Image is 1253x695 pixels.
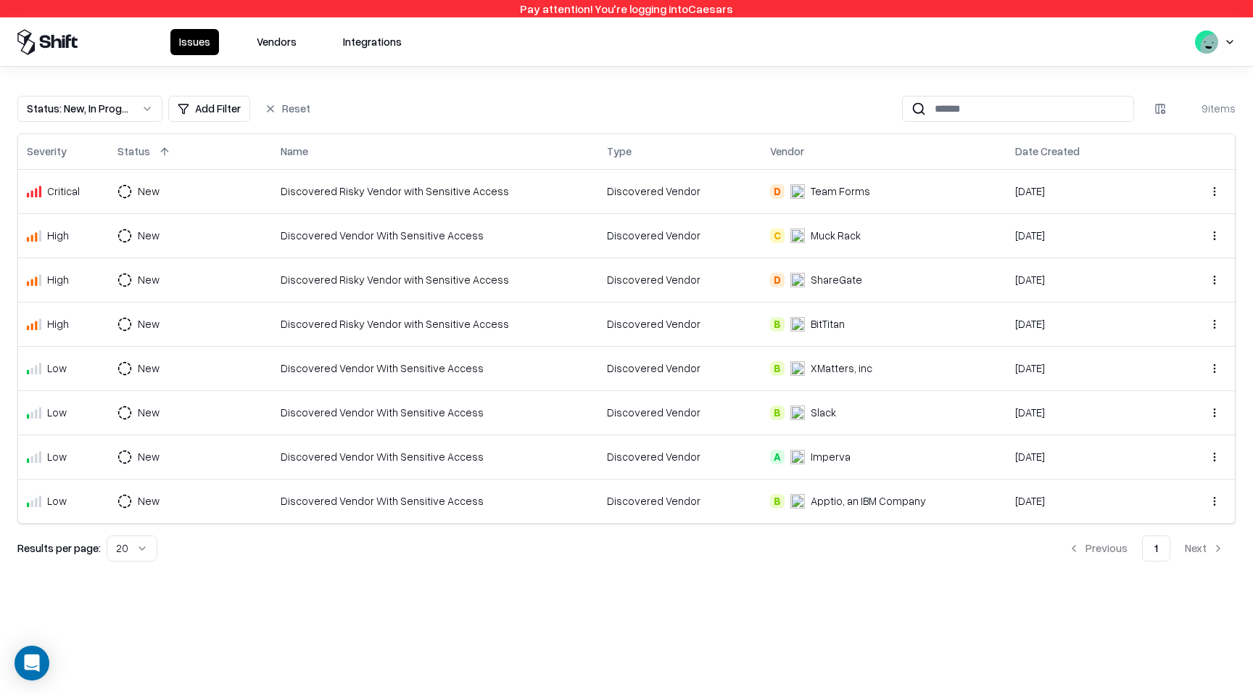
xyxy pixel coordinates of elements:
[811,228,861,243] div: Muck Rack
[117,311,186,337] button: New
[607,405,753,420] div: Discovered Vendor
[607,228,753,243] div: Discovered Vendor
[47,272,69,287] div: High
[607,316,753,332] div: Discovered Vendor
[15,646,49,680] div: Open Intercom Messenger
[607,493,753,509] div: Discovered Vendor
[281,144,308,159] div: Name
[47,493,67,509] div: Low
[47,228,69,243] div: High
[770,406,785,420] div: B
[138,316,160,332] div: New
[1015,228,1161,243] div: [DATE]
[17,540,101,556] p: Results per page:
[1015,449,1161,464] div: [DATE]
[47,449,67,464] div: Low
[607,449,753,464] div: Discovered Vendor
[138,405,160,420] div: New
[811,361,872,376] div: XMatters, inc
[281,493,590,509] div: Discovered Vendor With Sensitive Access
[47,316,69,332] div: High
[770,361,785,376] div: B
[138,228,160,243] div: New
[117,144,150,159] div: Status
[1015,361,1161,376] div: [DATE]
[281,272,590,287] div: Discovered Risky Vendor with Sensitive Access
[256,96,319,122] button: Reset
[281,184,590,199] div: Discovered Risky Vendor with Sensitive Access
[248,29,305,55] button: Vendors
[770,184,785,199] div: D
[281,228,590,243] div: Discovered Vendor With Sensitive Access
[1015,144,1080,159] div: Date Created
[790,406,805,420] img: Slack
[1056,535,1236,562] nav: pagination
[811,316,845,332] div: BitTitan
[334,29,410,55] button: Integrations
[607,184,753,199] div: Discovered Vendor
[117,444,186,470] button: New
[1015,405,1161,420] div: [DATE]
[117,178,186,205] button: New
[790,273,805,287] img: ShareGate
[47,184,80,199] div: Critical
[790,317,805,332] img: BitTitan
[770,229,785,243] div: C
[790,450,805,464] img: Imperva
[811,405,836,420] div: Slack
[770,450,785,464] div: A
[27,101,130,116] div: Status : New, In Progress
[117,223,186,249] button: New
[281,361,590,376] div: Discovered Vendor With Sensitive Access
[117,400,186,426] button: New
[27,144,67,159] div: Severity
[790,494,805,509] img: Apptio, an IBM Company
[47,405,67,420] div: Low
[117,267,186,293] button: New
[770,317,785,332] div: B
[138,361,160,376] div: New
[168,96,250,122] button: Add Filter
[138,493,160,509] div: New
[281,316,590,332] div: Discovered Risky Vendor with Sensitive Access
[770,273,785,287] div: D
[47,361,67,376] div: Low
[117,355,186,382] button: New
[170,29,219,55] button: Issues
[117,488,186,514] button: New
[281,405,590,420] div: Discovered Vendor With Sensitive Access
[811,272,862,287] div: ShareGate
[607,361,753,376] div: Discovered Vendor
[811,493,926,509] div: Apptio, an IBM Company
[138,449,160,464] div: New
[138,184,160,199] div: New
[790,184,805,199] img: Team Forms
[1015,184,1161,199] div: [DATE]
[790,229,805,243] img: Muck Rack
[607,272,753,287] div: Discovered Vendor
[607,144,632,159] div: Type
[1015,493,1161,509] div: [DATE]
[770,144,804,159] div: Vendor
[138,272,160,287] div: New
[281,449,590,464] div: Discovered Vendor With Sensitive Access
[790,361,805,376] img: xMatters, inc
[1015,272,1161,287] div: [DATE]
[811,184,870,199] div: Team Forms
[1142,535,1170,562] button: 1
[1015,316,1161,332] div: [DATE]
[811,449,851,464] div: Imperva
[770,494,785,509] div: B
[1178,101,1236,116] div: 9 items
